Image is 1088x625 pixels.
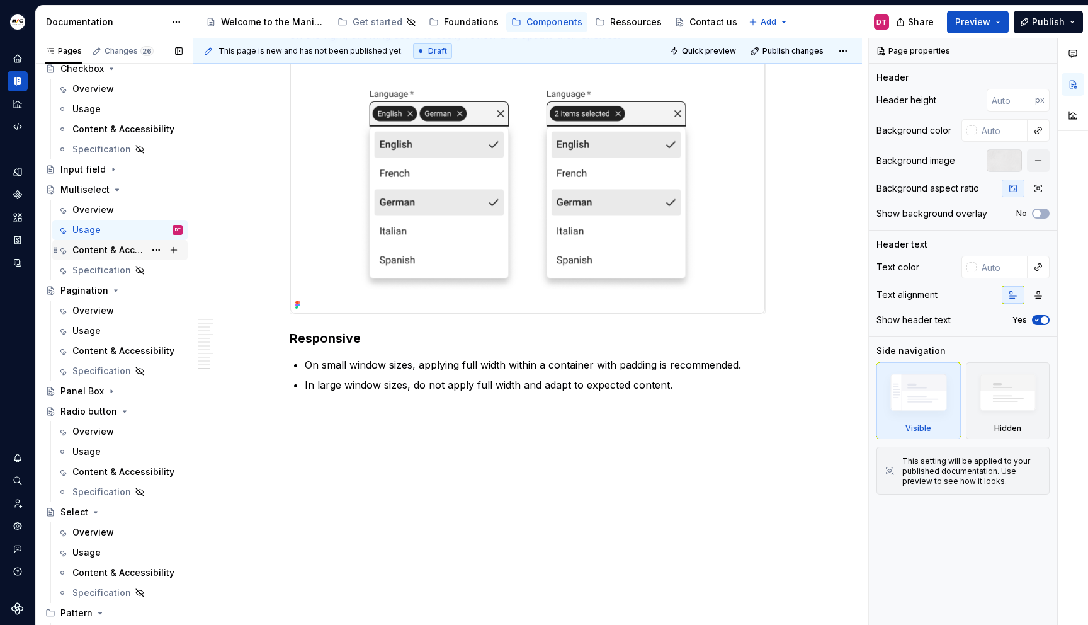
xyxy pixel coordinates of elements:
[52,220,188,240] a: UsageDT
[60,405,117,418] div: Radio button
[60,506,88,519] div: Select
[876,314,951,326] div: Show header text
[72,425,114,438] div: Overview
[72,566,174,579] div: Content & Accessibility
[955,16,990,28] span: Preview
[221,16,325,28] div: Welcome to the Manitou and [PERSON_NAME] Design System
[876,289,938,301] div: Text alignment
[8,493,28,513] a: Invite team
[72,345,174,357] div: Content & Accessibility
[40,159,188,180] a: Input field
[876,182,979,195] div: Background aspect ratio
[72,123,174,135] div: Content & Accessibility
[876,154,955,167] div: Background image
[1035,95,1045,105] p: px
[11,602,24,615] svg: Supernova Logo
[60,385,104,398] div: Panel Box
[52,240,188,260] a: Content & Accessibility
[140,46,154,56] span: 26
[290,59,765,314] img: f457f651-c978-45e5-bbde-6d5725880da6.png
[52,321,188,341] a: Usage
[305,357,766,372] p: On small window sizes, applying full width within a container with padding is recommended.
[761,17,776,27] span: Add
[72,526,114,539] div: Overview
[72,204,114,216] div: Overview
[52,200,188,220] a: Overview
[40,180,188,200] a: Multiselect
[890,11,942,33] button: Share
[72,587,131,599] div: Specification
[52,522,188,542] a: Overview
[72,324,101,337] div: Usage
[947,11,1009,33] button: Preview
[762,46,824,56] span: Publish changes
[305,377,766,393] p: In large window sizes, do not apply full width and adapt to expected content.
[72,103,101,115] div: Usage
[876,238,927,251] div: Header text
[218,46,403,56] span: This page is new and has not been published yet.
[72,224,101,236] div: Usage
[40,502,188,522] a: Select
[72,546,101,559] div: Usage
[745,13,792,31] button: Add
[72,244,145,256] div: Content & Accessibility
[8,539,28,559] button: Contact support
[8,253,28,273] a: Data sources
[201,9,742,35] div: Page tree
[8,185,28,205] a: Components
[902,456,1041,486] div: This setting will be applied to your published documentation. Use preview to see how it looks.
[332,12,421,32] a: Get started
[876,71,909,84] div: Header
[8,448,28,468] button: Notifications
[1012,315,1027,325] label: Yes
[987,89,1035,112] input: Auto
[40,59,188,79] a: Checkbox
[682,46,736,56] span: Quick preview
[52,139,188,159] a: Specification
[52,301,188,321] a: Overview
[52,442,188,462] a: Usage
[666,42,742,60] button: Quick preview
[290,330,766,347] h3: Responsive
[8,94,28,114] a: Analytics
[747,42,829,60] button: Publish changes
[353,16,402,28] div: Get started
[60,607,93,619] div: Pattern
[201,12,330,32] a: Welcome to the Manitou and [PERSON_NAME] Design System
[52,361,188,381] a: Specification
[444,16,499,28] div: Foundations
[72,264,131,277] div: Specification
[669,12,742,32] a: Contact us
[105,46,154,56] div: Changes
[8,516,28,536] a: Settings
[905,423,931,433] div: Visible
[526,16,582,28] div: Components
[610,16,662,28] div: Ressources
[72,466,174,478] div: Content & Accessibility
[72,143,131,156] div: Specification
[52,462,188,482] a: Content & Accessibility
[8,162,28,182] a: Design tokens
[52,421,188,442] a: Overview
[8,207,28,227] div: Assets
[876,207,987,220] div: Show background overlay
[45,46,82,56] div: Pages
[1016,209,1027,219] label: No
[8,49,28,69] a: Home
[428,46,447,56] span: Draft
[52,119,188,139] a: Content & Accessibility
[966,362,1050,439] div: Hidden
[52,99,188,119] a: Usage
[8,71,28,91] a: Documentation
[908,16,934,28] span: Share
[8,230,28,250] div: Storybook stories
[8,117,28,137] a: Code automation
[40,381,188,401] a: Panel Box
[977,119,1028,142] input: Auto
